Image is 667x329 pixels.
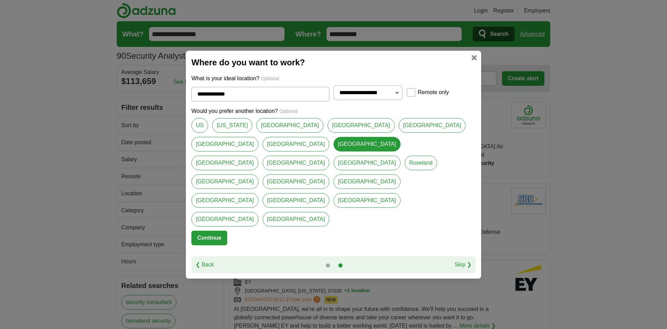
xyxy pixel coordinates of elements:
[263,193,330,208] a: [GEOGRAPHIC_DATA]
[191,156,258,170] a: [GEOGRAPHIC_DATA]
[328,118,395,133] a: [GEOGRAPHIC_DATA]
[256,118,323,133] a: [GEOGRAPHIC_DATA]
[418,88,449,97] label: Remote only
[263,174,330,189] a: [GEOGRAPHIC_DATA]
[212,118,252,133] a: [US_STATE]
[191,212,258,227] a: [GEOGRAPHIC_DATA]
[279,108,297,114] span: Optional
[191,74,476,83] p: What is your ideal location?
[263,212,330,227] a: [GEOGRAPHIC_DATA]
[191,118,208,133] a: US
[191,56,476,69] h2: Where do you want to work?
[399,118,466,133] a: [GEOGRAPHIC_DATA]
[261,76,279,81] span: Optional
[191,193,258,208] a: [GEOGRAPHIC_DATA]
[191,174,258,189] a: [GEOGRAPHIC_DATA]
[191,231,227,245] button: Continue
[263,137,330,151] a: [GEOGRAPHIC_DATA]
[263,156,330,170] a: [GEOGRAPHIC_DATA]
[333,137,401,151] a: [GEOGRAPHIC_DATA]
[333,174,401,189] a: [GEOGRAPHIC_DATA]
[454,261,471,269] a: Skip ❯
[191,107,476,115] p: Would you prefer another location?
[405,156,437,170] a: Roseland
[333,193,401,208] a: [GEOGRAPHIC_DATA]
[196,261,214,269] a: ❮ Back
[333,156,401,170] a: [GEOGRAPHIC_DATA]
[191,137,258,151] a: [GEOGRAPHIC_DATA]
